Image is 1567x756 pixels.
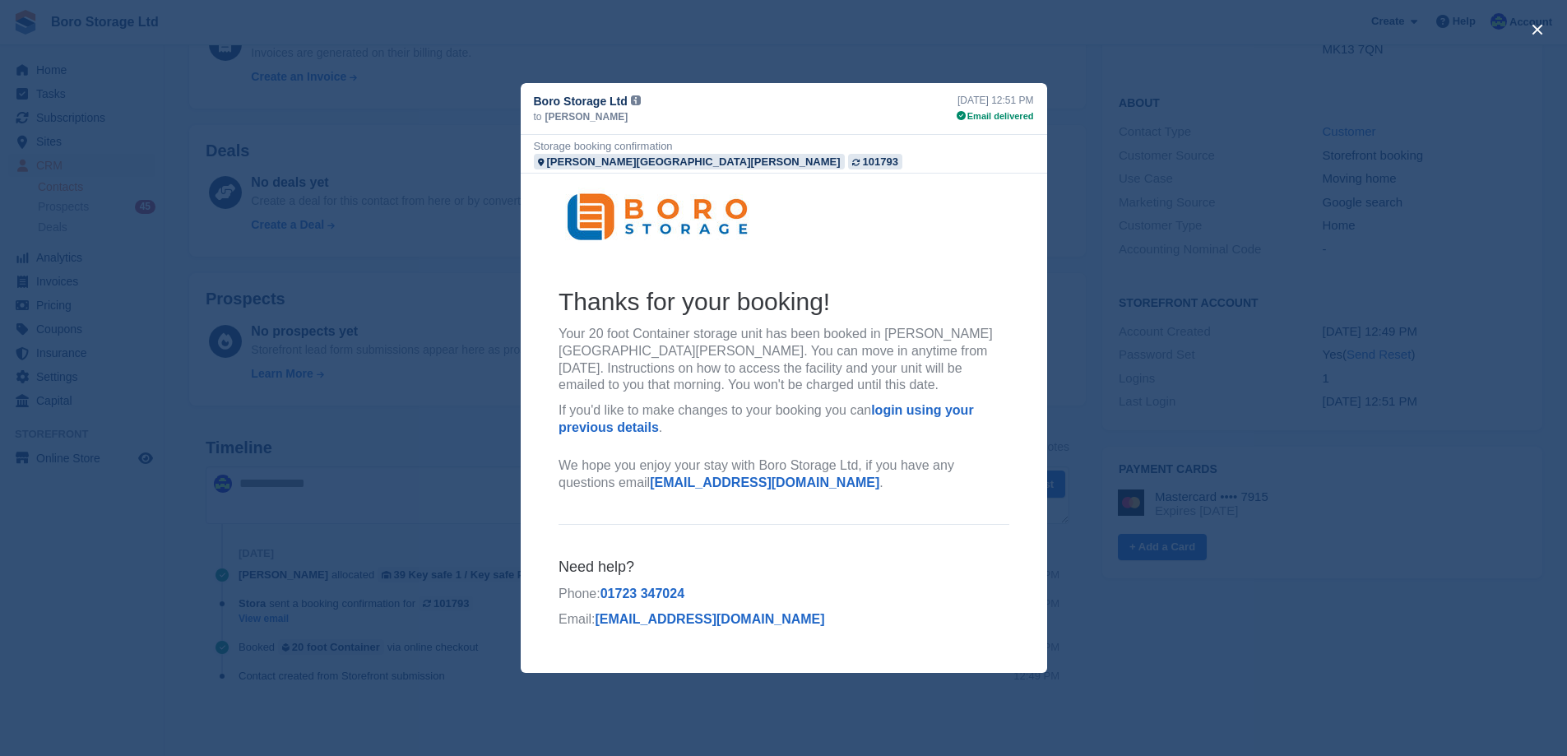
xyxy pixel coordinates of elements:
[38,152,489,220] p: Your 20 foot Container storage unit has been booked in [PERSON_NAME][GEOGRAPHIC_DATA][PERSON_NAME...
[957,109,1034,123] div: Email delivered
[534,109,542,124] span: to
[863,154,898,169] div: 101793
[38,230,453,261] a: login using your previous details
[129,302,359,316] a: [EMAIL_ADDRESS][DOMAIN_NAME]
[38,229,489,263] p: If you'd like to make changes to your booking you can .
[38,284,489,318] p: We hope you enjoy your stay with Boro Storage Ltd, if you have any questions email .
[545,109,628,124] span: [PERSON_NAME]
[534,93,628,109] span: Boro Storage Ltd
[957,93,1034,108] div: [DATE] 12:51 PM
[74,438,304,452] a: [EMAIL_ADDRESS][DOMAIN_NAME]
[848,154,902,169] a: 101793
[1524,16,1551,43] button: close
[80,413,164,427] a: 01723 347024
[534,138,673,154] div: Storage booking confirmation
[38,384,489,403] h6: Need help?
[534,154,845,169] a: [PERSON_NAME][GEOGRAPHIC_DATA][PERSON_NAME]
[38,438,489,455] p: Email:
[38,14,235,72] img: Boro Storage Ltd Logo
[38,112,489,144] h2: Thanks for your booking!
[38,412,489,429] p: Phone:
[547,154,841,169] div: [PERSON_NAME][GEOGRAPHIC_DATA][PERSON_NAME]
[631,95,641,105] img: icon-info-grey-7440780725fd019a000dd9b08b2336e03edf1995a4989e88bcd33f0948082b44.svg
